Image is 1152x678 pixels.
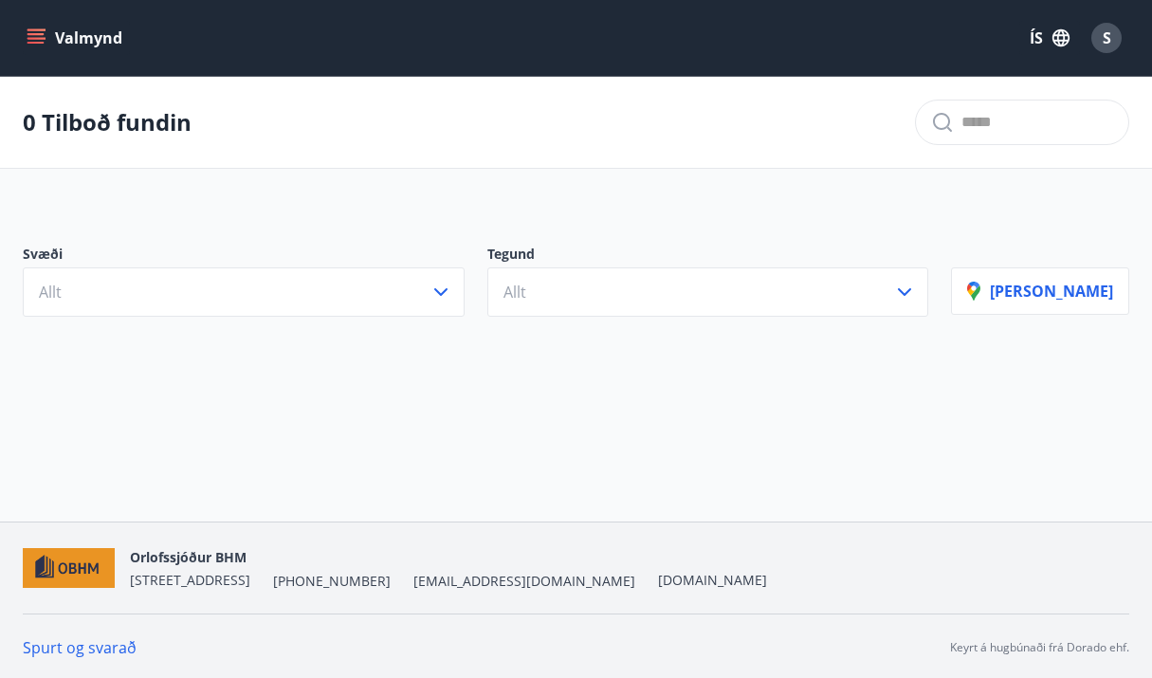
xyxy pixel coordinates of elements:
[23,267,465,317] button: Allt
[487,245,929,267] p: Tegund
[1103,27,1111,48] span: S
[273,572,391,591] span: [PHONE_NUMBER]
[951,267,1129,315] button: [PERSON_NAME]
[39,282,62,302] span: Allt
[967,281,1113,302] p: [PERSON_NAME]
[487,267,929,317] button: Allt
[23,548,115,589] img: c7HIBRK87IHNqKbXD1qOiSZFdQtg2UzkX3TnRQ1O.png
[1084,15,1129,61] button: S
[23,245,465,267] p: Svæði
[130,548,247,566] span: Orlofssjóður BHM
[1019,21,1080,55] button: ÍS
[23,637,137,658] a: Spurt og svarað
[23,21,130,55] button: menu
[413,572,635,591] span: [EMAIL_ADDRESS][DOMAIN_NAME]
[23,106,192,138] p: 0 Tilboð fundin
[130,571,250,589] span: [STREET_ADDRESS]
[503,282,526,302] span: Allt
[658,571,767,589] a: [DOMAIN_NAME]
[950,639,1129,656] p: Keyrt á hugbúnaði frá Dorado ehf.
